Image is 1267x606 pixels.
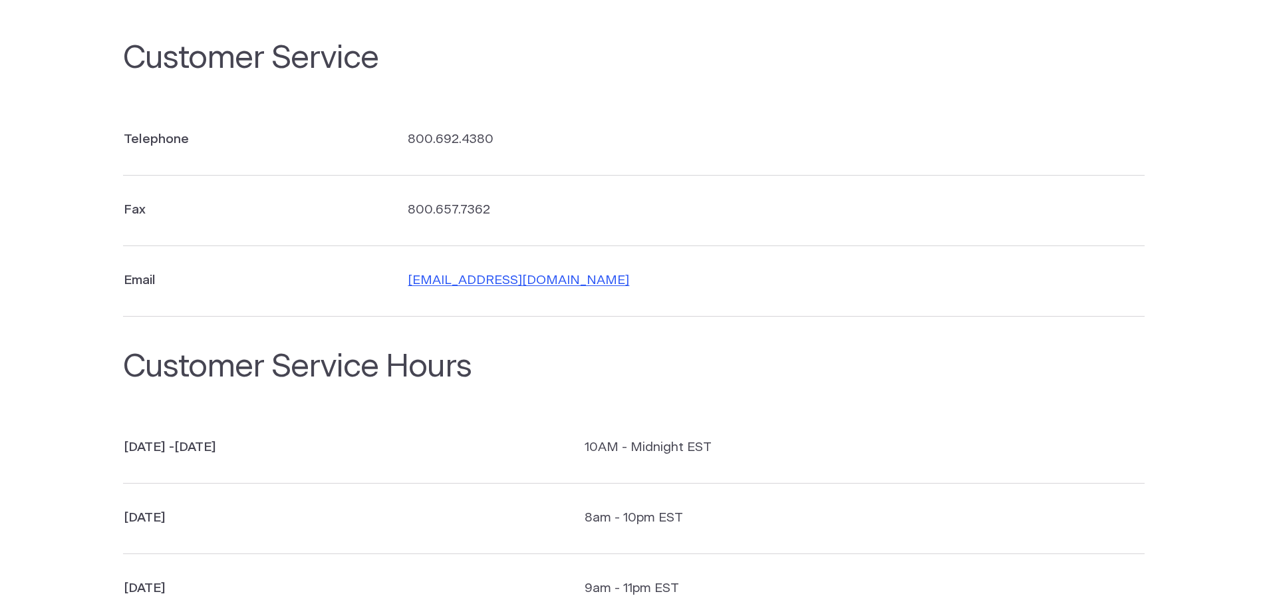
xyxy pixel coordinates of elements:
[408,274,629,287] a: [EMAIL_ADDRESS][DOMAIN_NAME]
[389,105,1145,175] td: 800.692.4380
[123,175,389,245] th: Fax
[123,105,389,175] th: Telephone
[123,245,389,316] th: Email
[174,441,216,454] span: [DATE]
[123,484,565,554] th: [DATE]
[565,484,1145,554] td: 8am - 10pm EST
[123,349,719,387] h3: Customer Service Hours
[123,413,565,483] th: [DATE] -
[389,175,1145,245] td: 800.657.7362
[565,413,1145,483] td: 10AM - Midnight EST
[123,40,719,78] h3: Customer Service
